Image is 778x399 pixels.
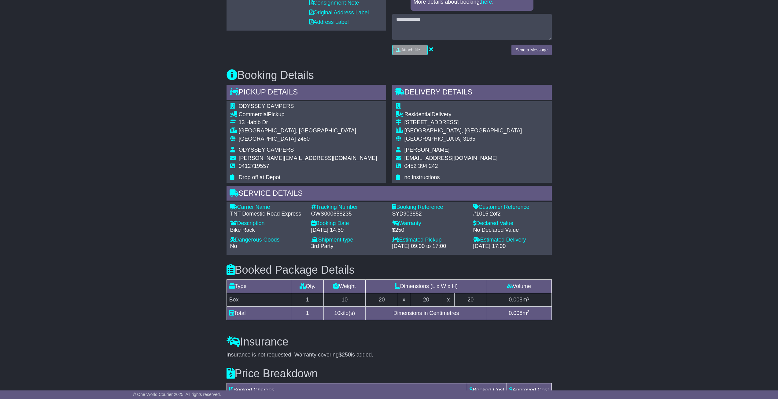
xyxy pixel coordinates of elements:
span: 10 [334,310,340,316]
h3: Price Breakdown [227,368,552,380]
div: OWS000658235 [311,211,386,217]
div: Delivery [404,111,522,118]
span: Drop off at Depot [239,174,281,180]
td: x [442,293,454,307]
h3: Booking Details [227,69,552,81]
td: x [398,293,410,307]
td: Approved Cost [507,383,551,397]
div: Service Details [227,186,552,202]
td: Box [227,293,291,307]
span: 3rd Party [311,243,334,249]
a: Original Address Label [309,9,369,16]
div: Pickup Details [227,85,386,101]
span: no instructions [404,174,440,180]
span: [PERSON_NAME] [404,147,450,153]
span: Commercial [239,111,268,117]
a: Address Label [309,19,349,25]
td: 20 [366,293,398,307]
td: 10 [324,293,366,307]
span: 0.008 [509,310,522,316]
span: No [230,243,237,249]
div: No Declared Value [473,227,548,234]
span: 0.008 [509,297,522,303]
div: SYD903852 [392,211,467,217]
sup: 3 [527,296,529,301]
h3: Booked Package Details [227,264,552,276]
div: Customer Reference [473,204,548,211]
div: Shipment type [311,237,386,243]
span: [PERSON_NAME][EMAIL_ADDRESS][DOMAIN_NAME] [239,155,377,161]
span: $250 [339,352,351,358]
div: [DATE] 14:59 [311,227,386,234]
div: Delivery Details [392,85,552,101]
span: Residential [404,111,432,117]
div: TNT Domestic Road Express [230,211,305,217]
span: [GEOGRAPHIC_DATA] [239,136,296,142]
div: Pickup [239,111,377,118]
span: ODYSSEY CAMPERS [239,147,294,153]
span: 0452 394 242 [404,163,438,169]
td: Weight [324,280,366,293]
div: Declared Value [473,220,548,227]
td: Booked Charges [227,383,467,397]
td: m [487,293,551,307]
div: Booking Reference [392,204,467,211]
div: Estimated Delivery [473,237,548,243]
div: [DATE] 17:00 [473,243,548,250]
span: 2480 [297,136,310,142]
div: 13 Habib Dr [239,119,377,126]
div: Bike Rack [230,227,305,234]
span: [GEOGRAPHIC_DATA] [404,136,462,142]
div: [STREET_ADDRESS] [404,119,522,126]
td: 20 [454,293,487,307]
div: $250 [392,227,467,234]
div: Booking Date [311,220,386,227]
td: Booked Cost [467,383,507,397]
sup: 3 [527,309,529,314]
td: Type [227,280,291,293]
div: Description [230,220,305,227]
td: Dimensions in Centimetres [366,307,487,320]
td: 20 [410,293,442,307]
span: © One World Courier 2025. All rights reserved. [133,392,221,397]
span: 3165 [463,136,475,142]
div: [DATE] 09:00 to 17:00 [392,243,467,250]
div: Dangerous Goods [230,237,305,243]
td: m [487,307,551,320]
div: Warranty [392,220,467,227]
div: Estimated Pickup [392,237,467,243]
span: ODYSSEY CAMPERS [239,103,294,109]
td: 1 [291,293,324,307]
span: [EMAIL_ADDRESS][DOMAIN_NAME] [404,155,498,161]
h3: Insurance [227,336,552,348]
td: Dimensions (L x W x H) [366,280,487,293]
div: Tracking Number [311,204,386,211]
div: [GEOGRAPHIC_DATA], [GEOGRAPHIC_DATA] [404,127,522,134]
button: Send a Message [511,45,551,55]
td: Total [227,307,291,320]
td: kilo(s) [324,307,366,320]
div: [GEOGRAPHIC_DATA], [GEOGRAPHIC_DATA] [239,127,377,134]
td: Qty. [291,280,324,293]
td: 1 [291,307,324,320]
div: Carrier Name [230,204,305,211]
span: 0412719557 [239,163,269,169]
td: Volume [487,280,551,293]
div: #1015 2of2 [473,211,548,217]
div: Insurance is not requested. Warranty covering is added. [227,352,552,358]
